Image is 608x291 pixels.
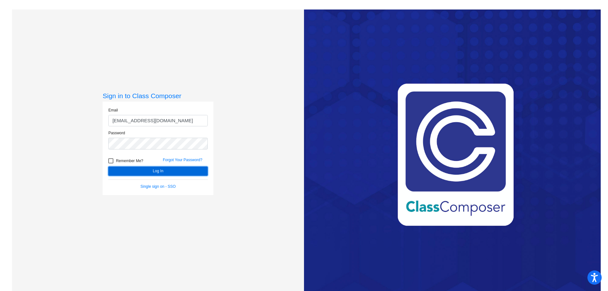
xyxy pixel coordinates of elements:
[108,167,208,176] button: Log In
[108,130,125,136] label: Password
[108,107,118,113] label: Email
[141,184,176,189] a: Single sign on - SSO
[163,158,202,162] a: Forgot Your Password?
[103,92,213,100] h3: Sign in to Class Composer
[116,157,143,165] span: Remember Me?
